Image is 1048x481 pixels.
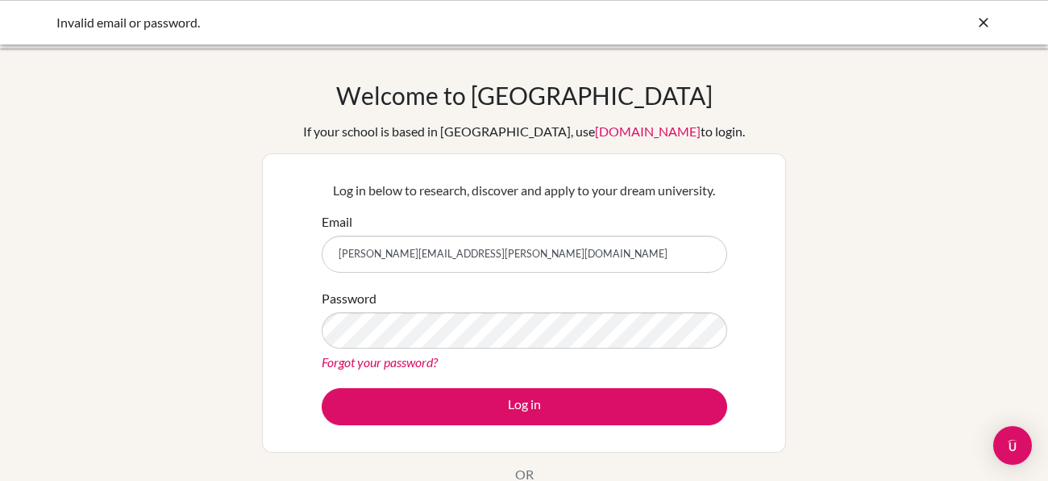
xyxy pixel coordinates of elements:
div: If your school is based in [GEOGRAPHIC_DATA], use to login. [303,122,745,141]
p: Log in below to research, discover and apply to your dream university. [322,181,727,200]
button: Log in [322,388,727,425]
a: [DOMAIN_NAME] [595,123,701,139]
div: Open Intercom Messenger [993,426,1032,465]
label: Password [322,289,376,308]
a: Forgot your password? [322,354,438,370]
h1: Welcome to [GEOGRAPHIC_DATA] [336,81,713,110]
label: Email [322,212,352,232]
div: Invalid email or password. [56,13,750,32]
